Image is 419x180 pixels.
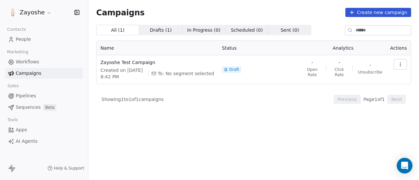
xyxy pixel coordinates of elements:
span: In Progress ( 0 ) [187,27,221,34]
div: Open Intercom Messenger [397,158,412,173]
span: - [369,62,371,68]
a: Pipelines [5,90,83,101]
span: Workflows [16,58,39,65]
a: SequencesBeta [5,102,83,113]
span: Unsubscribe [358,70,382,75]
button: Next [387,95,406,104]
span: - [338,59,340,66]
span: Sequences [16,104,41,111]
span: Sent ( 0 ) [281,27,299,34]
span: Contacts [4,25,29,34]
span: Page 1 of 1 [363,96,385,103]
button: Zayoshe [8,7,53,18]
th: Status [218,41,300,55]
th: Name [97,41,218,55]
span: Marketing [4,47,31,57]
button: Previous [334,95,361,104]
span: Pipelines [16,92,36,99]
span: - [311,59,313,66]
th: Analytics [300,41,386,55]
img: zayoshe_logo@2x-300x51-1.png [9,8,17,16]
span: Scheduled ( 0 ) [231,27,263,34]
span: Open Rate [304,67,320,77]
span: Draft [229,67,239,72]
span: Zayoshe Test Campaign [100,59,214,66]
span: Created on [DATE] 8:42 PM [100,67,146,80]
a: Workflows [5,57,83,67]
a: Campaigns [5,68,83,79]
span: Click Rate [331,67,347,77]
a: People [5,34,83,45]
button: Create new campaign [345,8,411,17]
span: Zayoshe [20,8,45,17]
span: Tools [5,115,21,125]
span: Showing 1 to 1 of 1 campaigns [101,96,164,103]
span: Apps [16,126,27,133]
span: Beta [43,104,56,111]
a: AI Agents [5,136,83,147]
a: Help & Support [47,166,84,171]
a: Apps [5,124,83,135]
span: AI Agents [16,138,38,145]
span: To: No segment selected [158,70,214,77]
th: Actions [386,41,411,55]
span: Drafts ( 1 ) [150,27,172,34]
span: Help & Support [54,166,84,171]
span: Campaigns [16,70,41,77]
span: Sales [5,81,22,91]
span: Campaigns [96,8,145,17]
span: People [16,36,31,43]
